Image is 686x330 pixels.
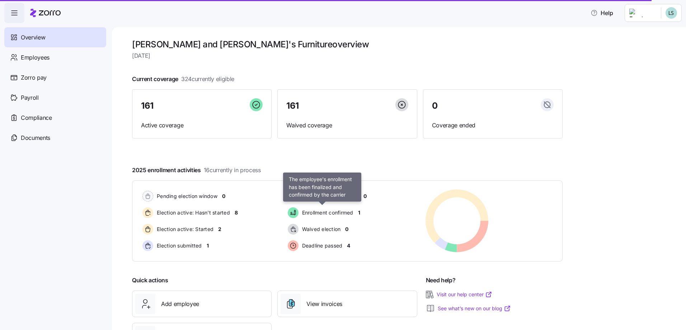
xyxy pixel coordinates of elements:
[300,193,359,200] span: Carrier application sent
[300,242,343,249] span: Deadline passed
[666,7,677,19] img: d552751acb159096fc10a5bc90168bac
[4,47,106,67] a: Employees
[300,226,341,233] span: Waived election
[21,73,47,82] span: Zorro pay
[132,75,234,84] span: Current coverage
[347,242,350,249] span: 4
[155,193,217,200] span: Pending election window
[437,291,492,298] a: Visit our help center
[155,226,213,233] span: Election active: Started
[21,113,52,122] span: Compliance
[21,53,50,62] span: Employees
[591,9,613,17] span: Help
[235,209,238,216] span: 8
[345,226,348,233] span: 0
[141,102,154,110] span: 161
[155,209,230,216] span: Election active: Hasn't started
[426,276,456,285] span: Need help?
[132,166,261,175] span: 2025 enrollment activities
[207,242,209,249] span: 1
[222,193,225,200] span: 0
[4,88,106,108] a: Payroll
[286,102,299,110] span: 161
[286,121,408,130] span: Waived coverage
[585,6,619,20] button: Help
[132,39,563,50] h1: [PERSON_NAME] and [PERSON_NAME]'s Furniture overview
[432,102,438,110] span: 0
[204,166,261,175] span: 16 currently in process
[4,67,106,88] a: Zorro pay
[4,108,106,128] a: Compliance
[438,305,511,312] a: See what’s new on our blog
[21,33,45,42] span: Overview
[300,209,353,216] span: Enrollment confirmed
[21,133,50,142] span: Documents
[306,300,342,308] span: View invoices
[363,193,367,200] span: 0
[132,51,563,60] span: [DATE]
[358,209,360,216] span: 1
[432,121,554,130] span: Coverage ended
[132,276,168,285] span: Quick actions
[4,27,106,47] a: Overview
[629,9,655,17] img: Employer logo
[141,121,263,130] span: Active coverage
[161,300,199,308] span: Add employee
[181,75,234,84] span: 324 currently eligible
[218,226,221,233] span: 2
[4,128,106,148] a: Documents
[155,242,202,249] span: Election submitted
[21,93,39,102] span: Payroll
